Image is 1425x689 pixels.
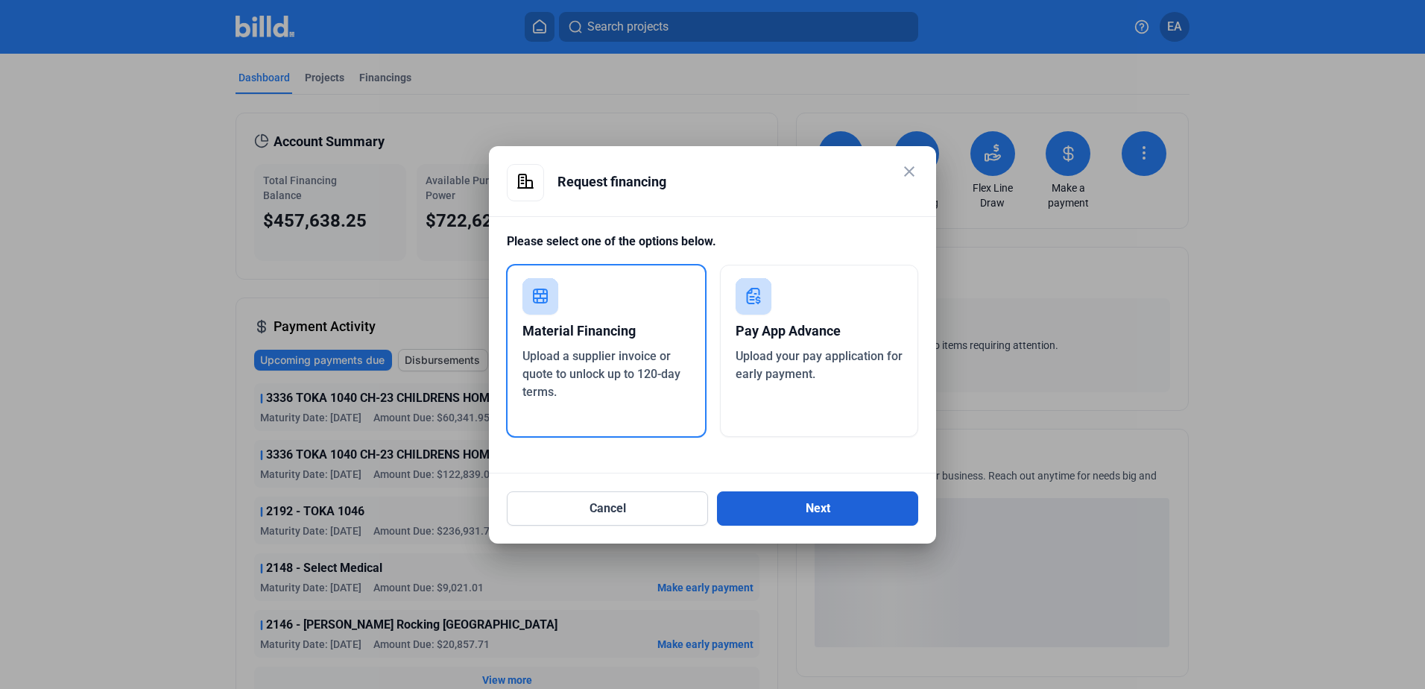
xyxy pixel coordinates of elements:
[507,491,708,526] button: Cancel
[522,349,680,399] span: Upload a supplier invoice or quote to unlock up to 120-day terms.
[736,315,903,347] div: Pay App Advance
[507,233,918,265] div: Please select one of the options below.
[717,491,918,526] button: Next
[557,164,918,200] div: Request financing
[900,163,918,180] mat-icon: close
[522,315,690,347] div: Material Financing
[736,349,903,381] span: Upload your pay application for early payment.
